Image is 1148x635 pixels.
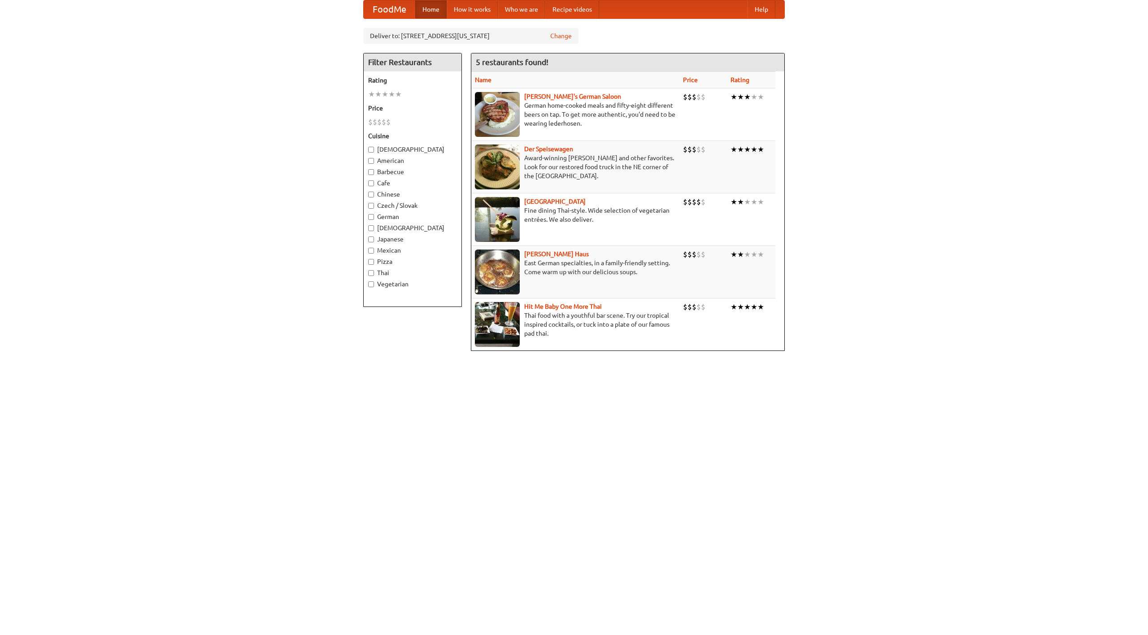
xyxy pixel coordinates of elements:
li: $ [696,302,701,312]
ng-pluralize: 5 restaurants found! [476,58,548,66]
input: German [368,214,374,220]
li: $ [701,92,705,102]
li: ★ [757,250,764,259]
li: ★ [751,197,757,207]
li: $ [696,145,701,154]
li: ★ [375,89,382,99]
img: satay.jpg [475,197,520,242]
a: [PERSON_NAME] Haus [524,250,589,258]
li: $ [683,302,687,312]
p: Award-winning [PERSON_NAME] and other favorites. Look for our restored food truck in the NE corne... [475,153,676,180]
li: $ [701,250,705,259]
img: speisewagen.jpg [475,145,520,189]
li: ★ [731,197,737,207]
label: Pizza [368,257,457,266]
li: $ [701,145,705,154]
li: $ [687,250,692,259]
input: Barbecue [368,169,374,175]
h5: Rating [368,76,457,85]
li: ★ [731,145,737,154]
label: Barbecue [368,167,457,176]
h4: Filter Restaurants [364,53,461,71]
input: American [368,158,374,164]
p: Fine dining Thai-style. Wide selection of vegetarian entrées. We also deliver. [475,206,676,224]
p: East German specialties, in a family-friendly setting. Come warm up with our delicious soups. [475,258,676,276]
input: Japanese [368,236,374,242]
li: ★ [368,89,375,99]
h5: Price [368,104,457,113]
a: [PERSON_NAME]'s German Saloon [524,93,621,100]
li: ★ [744,302,751,312]
label: Thai [368,268,457,277]
li: $ [373,117,377,127]
a: Hit Me Baby One More Thai [524,303,602,310]
label: American [368,156,457,165]
li: ★ [751,145,757,154]
li: $ [692,197,696,207]
li: ★ [382,89,388,99]
li: $ [696,92,701,102]
label: Cafe [368,179,457,188]
li: ★ [757,92,764,102]
li: $ [692,92,696,102]
li: ★ [751,250,757,259]
li: ★ [731,302,737,312]
p: German home-cooked meals and fifty-eight different beers on tap. To get more authentic, you'd nee... [475,101,676,128]
a: Der Speisewagen [524,145,573,153]
img: kohlhaus.jpg [475,250,520,294]
li: ★ [737,250,744,259]
li: $ [692,250,696,259]
li: $ [683,250,687,259]
label: [DEMOGRAPHIC_DATA] [368,145,457,154]
a: Who we are [498,0,545,18]
li: $ [696,197,701,207]
li: ★ [757,145,764,154]
li: ★ [757,302,764,312]
li: ★ [737,145,744,154]
input: Pizza [368,259,374,265]
input: Mexican [368,248,374,254]
li: ★ [751,302,757,312]
h5: Cuisine [368,131,457,140]
label: Chinese [368,190,457,199]
li: $ [687,302,692,312]
li: $ [386,117,391,127]
li: ★ [737,302,744,312]
li: ★ [757,197,764,207]
li: $ [368,117,373,127]
input: Vegetarian [368,281,374,287]
div: Deliver to: [STREET_ADDRESS][US_STATE] [363,28,578,44]
li: ★ [731,250,737,259]
li: $ [701,197,705,207]
li: $ [683,145,687,154]
li: $ [687,145,692,154]
input: Czech / Slovak [368,203,374,209]
label: Mexican [368,246,457,255]
li: $ [382,117,386,127]
li: ★ [744,92,751,102]
li: ★ [737,92,744,102]
input: Cafe [368,180,374,186]
label: Vegetarian [368,280,457,289]
input: Thai [368,270,374,276]
img: esthers.jpg [475,92,520,137]
input: Chinese [368,192,374,197]
a: Change [550,31,572,40]
a: [GEOGRAPHIC_DATA] [524,198,586,205]
a: FoodMe [364,0,415,18]
label: Czech / Slovak [368,201,457,210]
li: ★ [395,89,402,99]
li: ★ [744,250,751,259]
a: Home [415,0,447,18]
p: Thai food with a youthful bar scene. Try our tropical inspired cocktails, or tuck into a plate of... [475,311,676,338]
li: $ [377,117,382,127]
li: $ [692,145,696,154]
input: [DEMOGRAPHIC_DATA] [368,147,374,153]
a: How it works [447,0,498,18]
li: $ [692,302,696,312]
li: ★ [744,145,751,154]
